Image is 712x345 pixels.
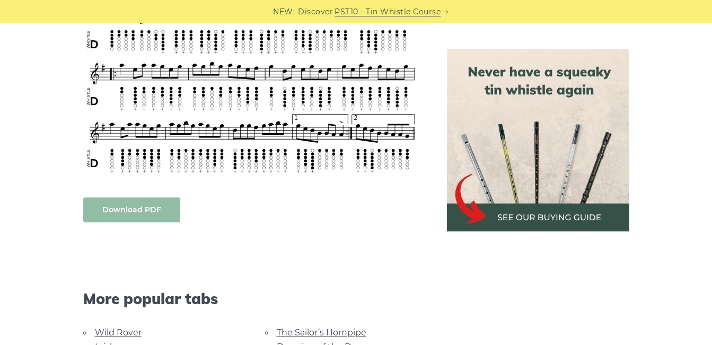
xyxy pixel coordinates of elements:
[335,6,441,18] a: PST10 - Tin Whistle Course
[83,290,421,308] span: More popular tabs
[95,327,142,338] a: Wild Rover
[298,6,333,18] span: Discover
[447,49,629,231] img: tin whistle buying guide
[277,327,366,338] a: The Sailor’s Hornpipe
[273,6,295,18] span: NEW:
[83,197,180,222] a: Download PDF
